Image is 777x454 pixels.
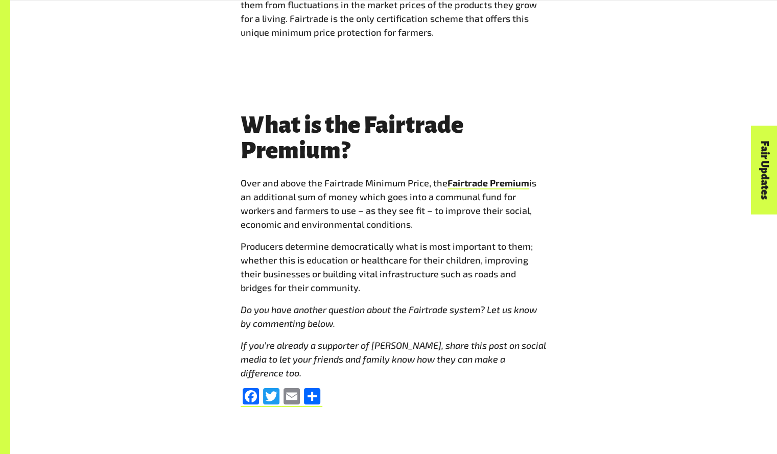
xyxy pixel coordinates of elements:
[241,112,547,163] h2: What is the Fairtrade Premium?
[281,388,302,407] a: Email
[448,177,529,189] a: Fairtrade Premium
[302,388,322,407] a: Share
[261,388,281,407] a: Twitter
[241,388,261,407] a: Facebook
[241,304,537,329] em: Do you have another question about the Fairtrade system? Let us know by commenting below.
[241,340,546,378] em: If you’re already a supporter of [PERSON_NAME], share this post on social media to let your frien...
[241,240,547,295] p: Producers determine democratically what is most important to them; whether this is education or h...
[241,176,547,231] p: Over and above the Fairtrade Minimum Price, the is an additional sum of money which goes into a c...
